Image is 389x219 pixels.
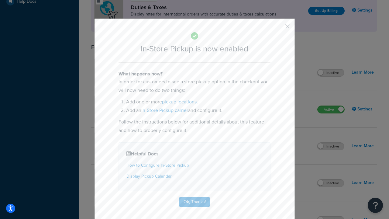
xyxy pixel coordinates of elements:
h4: What happens now? [119,70,270,78]
a: Display Pickup Calendar [126,173,172,179]
a: pickup locations [162,98,197,105]
p: Follow the instructions below for additional details about this feature and how to properly confi... [119,118,270,135]
button: Ok, Thanks! [179,197,210,207]
p: In order for customers to see a store pickup option in the checkout you will now need to do two t... [119,78,270,95]
a: In-Store Pickup carrier [141,107,188,114]
li: Add one or more . [126,98,270,106]
h4: Helpful Docs [126,150,263,158]
a: How to Configure In-Store Pickup [126,162,189,169]
li: Add an and configure it. [126,106,270,115]
h2: In-Store Pickup is now enabled [119,44,270,53]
